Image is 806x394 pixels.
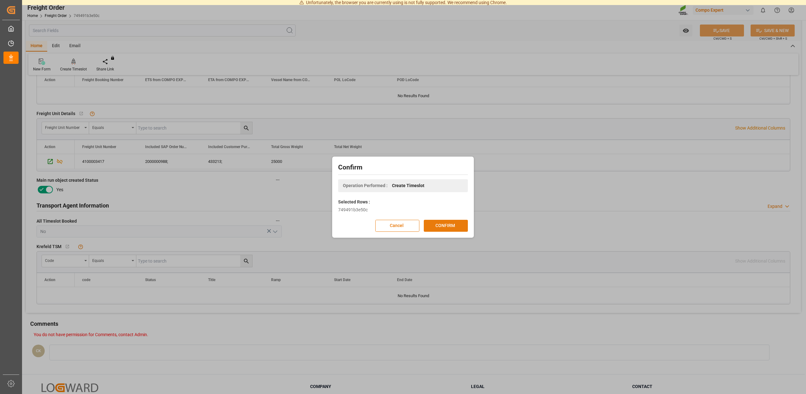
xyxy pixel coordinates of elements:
[424,220,468,232] button: CONFIRM
[338,207,468,213] div: 749491b3e50c
[338,163,468,173] h2: Confirm
[392,182,424,189] span: Create Timeslot
[343,182,388,189] span: Operation Performed :
[338,199,370,205] label: Selected Rows :
[375,220,419,232] button: Cancel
